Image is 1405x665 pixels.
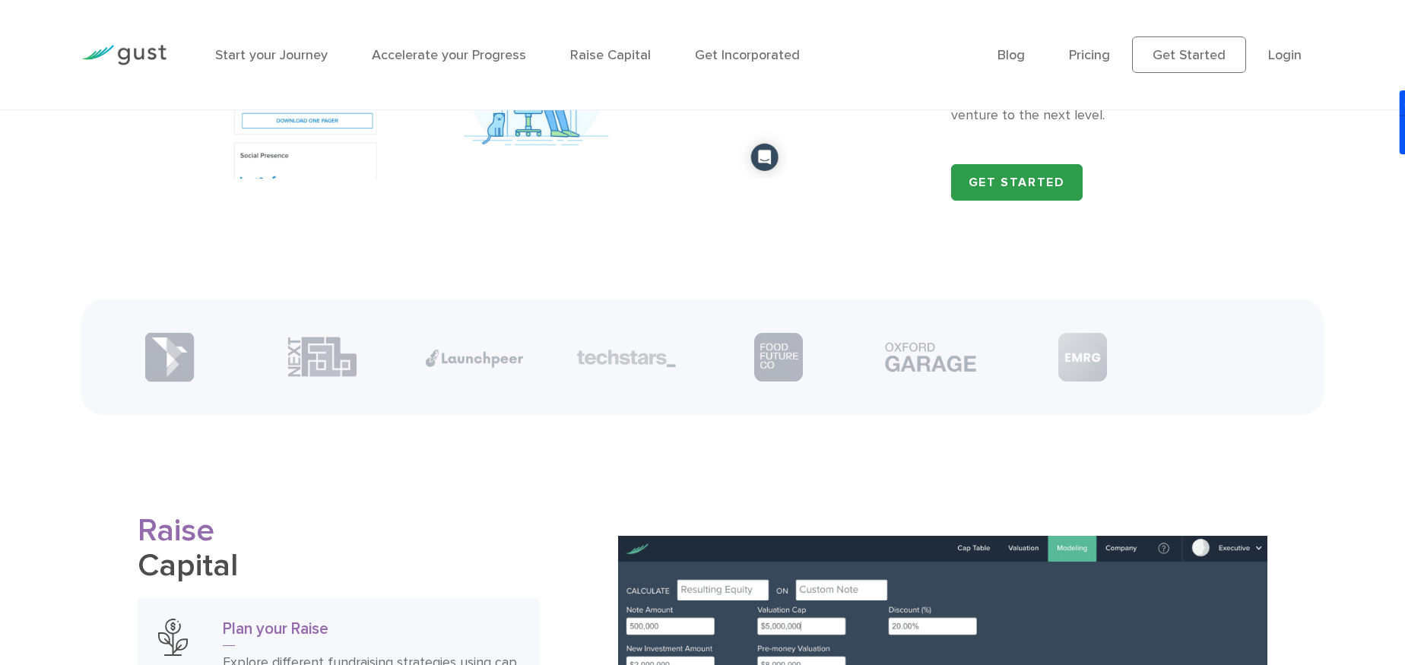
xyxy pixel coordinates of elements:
img: Partner [425,349,524,368]
img: Partner [881,338,980,376]
img: Partner [288,336,357,378]
a: Get Incorporated [695,47,800,63]
a: Login [1268,47,1302,63]
h2: Capital [138,514,539,584]
a: Accelerate your Progress [372,47,526,63]
a: Blog [997,47,1025,63]
a: Get Started [1132,36,1246,73]
img: Partner [754,333,803,382]
h3: Plan your Raise [223,619,519,646]
img: Plan Your Raise [158,619,187,656]
span: Raise [138,511,214,549]
img: Gust Logo [81,45,167,65]
a: Start your Journey [215,47,328,63]
img: Partner [577,350,676,368]
img: Partner [1058,333,1107,382]
a: Get Started [951,164,1083,201]
a: Raise Capital [570,47,651,63]
a: Pricing [1069,47,1110,63]
img: Partner [144,332,195,382]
